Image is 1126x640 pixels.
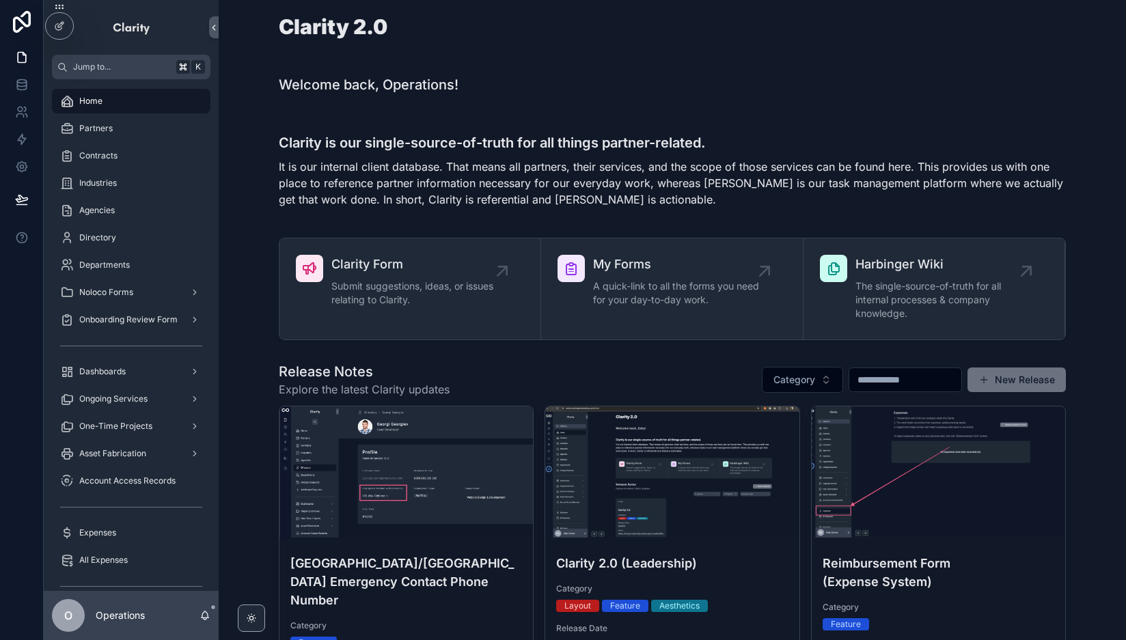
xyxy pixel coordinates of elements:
div: Feature [610,600,640,612]
span: Asset Fabrication [79,448,146,459]
span: Category [290,620,522,631]
a: Industries [52,171,210,195]
span: Directory [79,232,116,243]
span: Harbinger Wiki [855,255,1026,274]
span: Departments [79,260,130,270]
h1: Release Notes [279,362,450,381]
span: Industries [79,178,117,189]
div: Publish-Release-—-Release-Notes-Clarity-2.0-2024-06-05-at-3.31.01-PM.jpg [812,406,1065,538]
span: Release Date [556,623,788,634]
p: It is our internal client database. That means all partners, their services, and the scope of tho... [279,158,1066,208]
span: Noloco Forms [79,287,133,298]
span: Partners [79,123,113,134]
a: Clarity FormSubmit suggestions, ideas, or issues relating to Clarity. [279,238,541,339]
button: Jump to...K [52,55,210,79]
span: Explore the latest Clarity updates [279,381,450,398]
div: Feature [831,618,861,630]
span: Category [823,602,1054,613]
h3: Clarity is our single-source-of-truth for all things partner-related. [279,133,1066,153]
span: One-Time Projects [79,421,152,432]
a: All Expenses [52,548,210,572]
span: All Expenses [79,555,128,566]
a: Noloco Forms [52,280,210,305]
div: Layout [564,600,591,612]
span: A quick-link to all the forms you need for your day-to-day work. [593,279,764,307]
span: Dashboards [79,366,126,377]
h4: Clarity 2.0 (Leadership) [556,554,788,572]
span: Category [773,373,815,387]
span: Contracts [79,150,118,161]
div: scrollable content [44,79,219,591]
button: Select Button [762,367,843,393]
span: K [193,61,204,72]
a: Directory [52,225,210,250]
a: Onboarding Review Form [52,307,210,332]
p: Operations [96,609,145,622]
span: The single-source-of-truth for all internal processes & company knowledge. [855,279,1026,320]
span: Category [556,583,788,594]
h1: Welcome back, Operations! [279,75,458,94]
a: Partners [52,116,210,141]
button: New Release [967,367,1066,392]
div: Aesthetics [659,600,700,612]
a: Account Access Records [52,469,210,493]
a: Ongoing Services [52,387,210,411]
span: My Forms [593,255,764,274]
a: Agencies [52,198,210,223]
span: Agencies [79,205,115,216]
span: Submit suggestions, ideas, or issues relating to Clarity. [331,279,502,307]
span: Account Access Records [79,475,176,486]
span: O [64,607,72,624]
h4: Reimbursement Form (Expense System) [823,554,1054,591]
a: Contracts [52,143,210,168]
a: Expenses [52,520,210,545]
a: Harbinger WikiThe single-source-of-truth for all internal processes & company knowledge. [804,238,1065,339]
span: Jump to... [73,61,171,72]
div: Georgi-Georgiev-—-Directory-Clarity-2.0-2024-12-16-at-10.28.43-AM.jpg [279,406,533,538]
div: Home-Clarity-2.0-2024-06-03-at-1.31.18-PM.jpg [545,406,799,538]
span: Expenses [79,527,116,538]
a: One-Time Projects [52,414,210,439]
a: My FormsA quick-link to all the forms you need for your day-to-day work. [541,238,803,339]
span: Home [79,96,102,107]
h1: Clarity 2.0 [279,16,387,37]
span: Onboarding Review Form [79,314,178,325]
img: App logo [112,16,151,38]
a: Departments [52,253,210,277]
a: Asset Fabrication [52,441,210,466]
h4: [GEOGRAPHIC_DATA]/[GEOGRAPHIC_DATA] Emergency Contact Phone Number [290,554,522,609]
span: Ongoing Services [79,393,148,404]
a: Dashboards [52,359,210,384]
span: Clarity Form [331,255,502,274]
a: Home [52,89,210,113]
